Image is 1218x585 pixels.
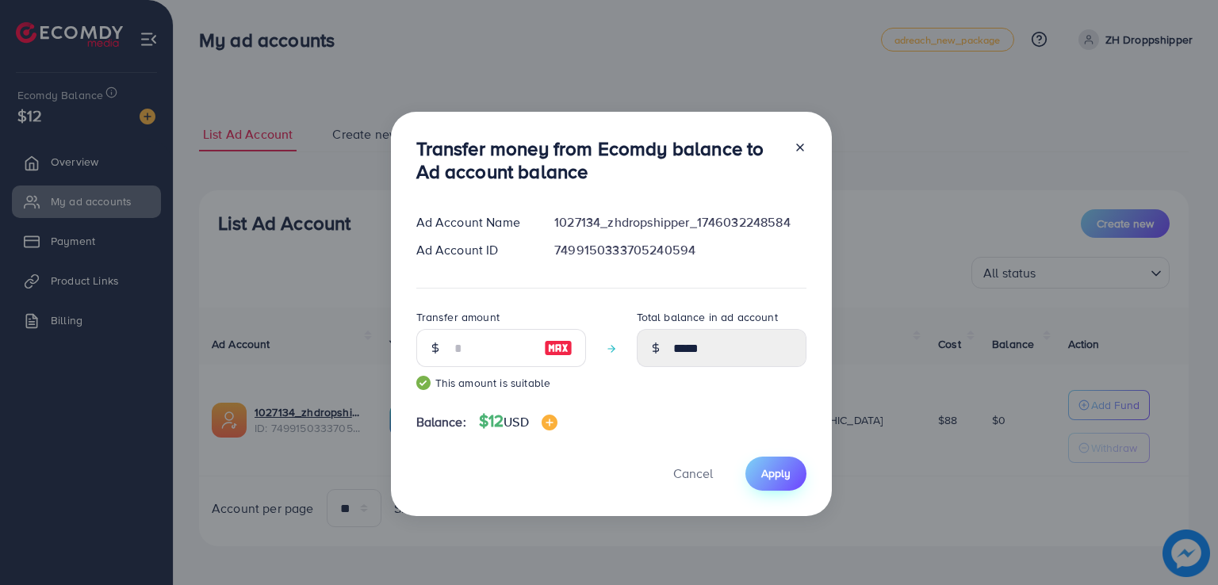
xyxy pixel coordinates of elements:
[416,376,431,390] img: guide
[542,415,557,430] img: image
[404,241,542,259] div: Ad Account ID
[416,375,586,391] small: This amount is suitable
[745,457,806,491] button: Apply
[504,413,528,430] span: USD
[416,413,466,431] span: Balance:
[416,309,500,325] label: Transfer amount
[637,309,778,325] label: Total balance in ad account
[479,411,557,431] h4: $12
[544,338,573,357] img: image
[653,457,733,491] button: Cancel
[416,137,781,183] h3: Transfer money from Ecomdy balance to Ad account balance
[673,465,713,482] span: Cancel
[404,213,542,231] div: Ad Account Name
[542,213,818,231] div: 1027134_zhdropshipper_1746032248584
[542,241,818,259] div: 7499150333705240594
[761,465,791,481] span: Apply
